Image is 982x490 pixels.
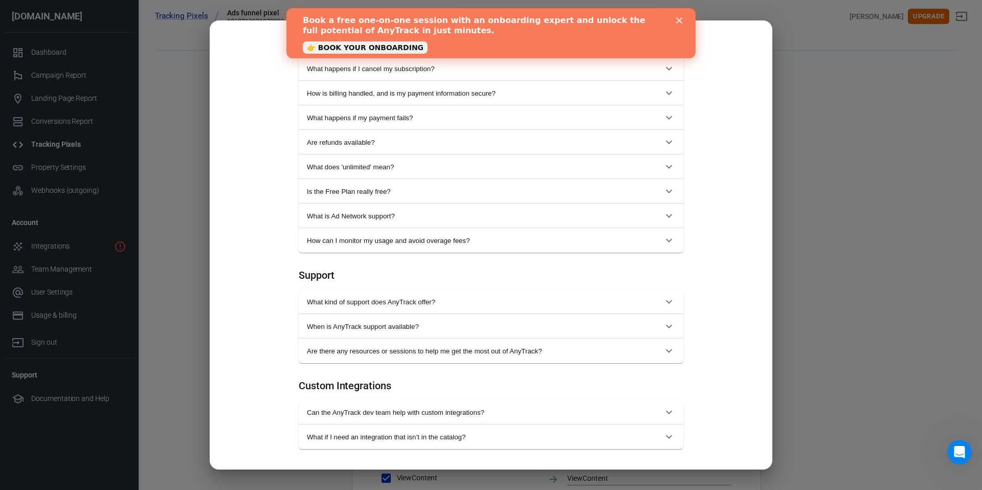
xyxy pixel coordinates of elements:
span: What does 'unlimited' mean? [307,163,663,171]
div: Close [390,9,400,15]
span: How is billing handled, and is my payment information secure? [307,90,663,97]
span: Is the Free Plan really free? [307,188,663,195]
button: When is AnyTrack support available? [299,314,683,339]
button: What happens if my payment fails? [299,105,683,130]
span: What is Ad Network support? [307,212,663,220]
span: Are refunds available? [307,139,663,146]
h4: Custom Integrations [299,380,683,392]
button: Are refunds available? [299,130,683,154]
button: What does 'unlimited' mean? [299,154,683,179]
span: What if I need an integration that isn’t in the catalog? [307,433,663,441]
iframe: Intercom live chat banner [286,8,696,58]
span: How can I monitor my usage and avoid overage fees? [307,237,663,244]
button: Are there any resources or sessions to help me get the most out of AnyTrack? [299,339,683,363]
button: What is Ad Network support? [299,204,683,228]
button: What kind of support does AnyTrack offer? [299,289,683,314]
button: How is billing handled, and is my payment information secure? [299,81,683,105]
span: What kind of support does AnyTrack offer? [307,298,663,306]
button: What if I need an integration that isn’t in the catalog? [299,425,683,449]
span: What happens if my payment fails? [307,114,663,122]
span: When is AnyTrack support available? [307,323,663,330]
button: Can the AnyTrack dev team help with custom integrations? [299,400,683,425]
span: Are there any resources or sessions to help me get the most out of AnyTrack? [307,347,663,355]
button: Is the Free Plan really free? [299,179,683,204]
button: How can I monitor my usage and avoid overage fees? [299,228,683,253]
button: What happens if I cancel my subscription? [299,56,683,81]
h4: Support [299,269,683,281]
iframe: Intercom live chat [947,440,972,464]
span: Can the AnyTrack dev team help with custom integrations? [307,409,663,416]
span: What happens if I cancel my subscription? [307,65,663,73]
